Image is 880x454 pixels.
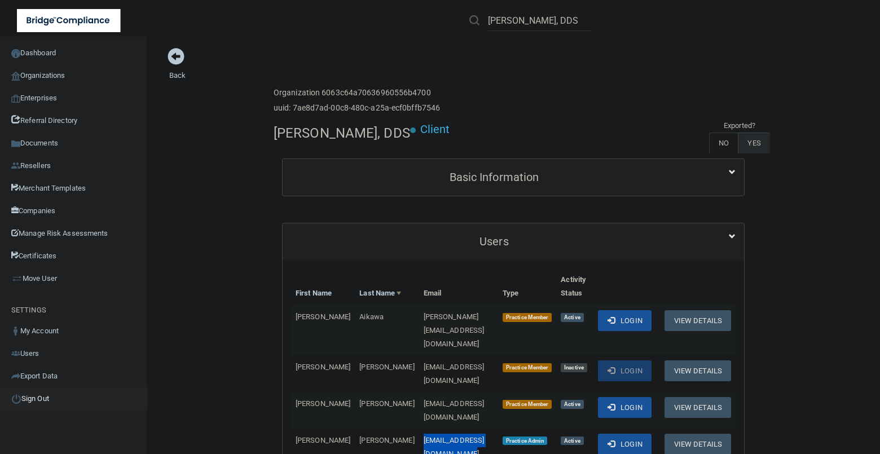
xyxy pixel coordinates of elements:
th: Email [419,268,499,305]
h5: Basic Information [291,171,697,183]
span: Practice Member [503,400,552,409]
a: Basic Information [291,165,736,190]
label: YES [738,133,769,153]
button: View Details [665,310,731,331]
img: icon-users.e205127d.png [11,349,20,358]
button: Login [598,310,652,331]
img: icon-export.b9366987.png [11,372,20,381]
a: Users [291,229,736,254]
img: ic_user_dark.df1a06c3.png [11,327,20,336]
span: Aikawa [359,312,384,321]
span: Active [561,313,583,322]
label: NO [709,133,738,153]
button: Login [598,397,652,418]
img: ic_reseller.de258add.png [11,161,20,170]
button: View Details [665,397,731,418]
img: organization-icon.f8decf85.png [11,72,20,81]
span: [PERSON_NAME] [359,363,414,371]
span: Practice Member [503,313,552,322]
th: Type [498,268,556,305]
img: enterprise.0d942306.png [11,95,20,103]
img: ic_power_dark.7ecde6b1.png [11,394,21,404]
span: [PERSON_NAME] [296,436,350,444]
span: [PERSON_NAME] [359,436,414,444]
label: SETTINGS [11,303,46,317]
input: Search [488,10,591,31]
a: Back [169,58,186,80]
span: [PERSON_NAME][EMAIL_ADDRESS][DOMAIN_NAME] [424,312,485,348]
img: ic_dashboard_dark.d01f4a41.png [11,49,20,58]
button: View Details [665,360,731,381]
th: Activity Status [556,268,593,305]
h6: Organization 6063c64a70636960556b4700 [274,89,440,97]
span: [PERSON_NAME] [296,399,350,408]
h5: Users [291,235,697,248]
img: briefcase.64adab9b.png [11,273,23,284]
a: First Name [296,286,332,300]
img: bridge_compliance_login_screen.278c3ca4.svg [17,9,121,32]
h4: [PERSON_NAME], DDS [274,126,410,140]
img: icon-documents.8dae5593.png [11,139,20,148]
span: Active [561,437,583,446]
span: [EMAIL_ADDRESS][DOMAIN_NAME] [424,363,485,385]
h6: uuid: 7ae8d7ad-00c8-480c-a25a-ecf0bffb7546 [274,104,440,112]
span: Practice Admin [503,437,547,446]
span: Active [561,400,583,409]
span: Practice Member [503,363,552,372]
img: ic-search.3b580494.png [469,15,479,25]
p: Client [420,119,450,140]
span: [PERSON_NAME] [296,312,350,321]
a: Last Name [359,286,401,300]
button: Login [598,360,652,381]
span: Inactive [561,363,587,372]
td: Exported? [709,119,770,133]
span: [EMAIL_ADDRESS][DOMAIN_NAME] [424,399,485,421]
span: [PERSON_NAME] [359,399,414,408]
span: [PERSON_NAME] [296,363,350,371]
